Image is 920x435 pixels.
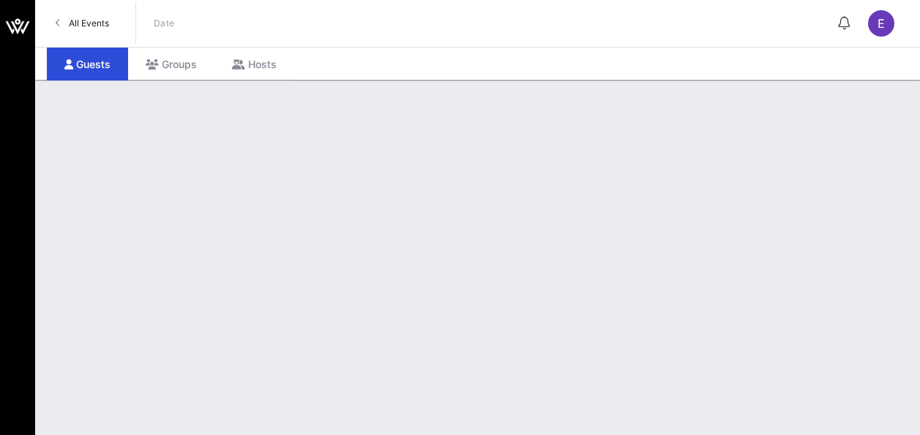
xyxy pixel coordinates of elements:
div: E [868,10,894,37]
p: Date [154,16,175,31]
div: Groups [128,48,214,81]
div: Guests [47,48,128,81]
span: E [878,16,885,31]
span: All Events [69,18,109,29]
div: Hosts [214,48,294,81]
a: All Events [47,12,118,35]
